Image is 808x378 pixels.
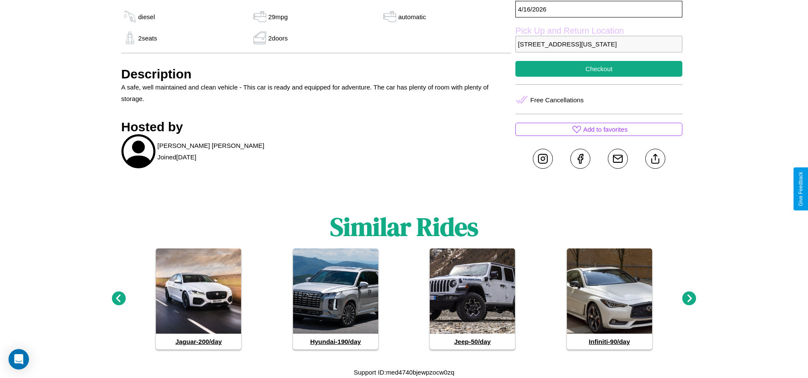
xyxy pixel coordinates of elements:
[530,94,584,106] p: Free Cancellations
[798,172,804,206] div: Give Feedback
[121,81,512,104] p: A safe, well maintained and clean vehicle - This car is ready and equipped for adventure. The car...
[515,26,682,36] label: Pick Up and Return Location
[567,334,652,349] h4: Infiniti - 90 /day
[567,248,652,349] a: Infiniti-90/day
[121,32,138,44] img: gas
[515,1,682,17] p: 4 / 16 / 2026
[515,61,682,77] button: Checkout
[9,349,29,369] div: Open Intercom Messenger
[121,10,138,23] img: gas
[583,124,627,135] p: Add to favorites
[293,248,378,349] a: Hyundai-190/day
[138,11,155,23] p: diesel
[330,209,478,244] h1: Similar Rides
[138,32,157,44] p: 2 seats
[121,120,512,134] h3: Hosted by
[398,11,426,23] p: automatic
[268,11,288,23] p: 29 mpg
[293,334,378,349] h4: Hyundai - 190 /day
[381,10,398,23] img: gas
[121,67,512,81] h3: Description
[251,10,268,23] img: gas
[354,366,454,378] p: Support ID: med4740bjewpzocw0zq
[158,151,196,163] p: Joined [DATE]
[158,140,265,151] p: [PERSON_NAME] [PERSON_NAME]
[430,334,515,349] h4: Jeep - 50 /day
[515,36,682,52] p: [STREET_ADDRESS][US_STATE]
[515,123,682,136] button: Add to favorites
[430,248,515,349] a: Jeep-50/day
[156,248,241,349] a: Jaguar-200/day
[268,32,288,44] p: 2 doors
[156,334,241,349] h4: Jaguar - 200 /day
[251,32,268,44] img: gas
